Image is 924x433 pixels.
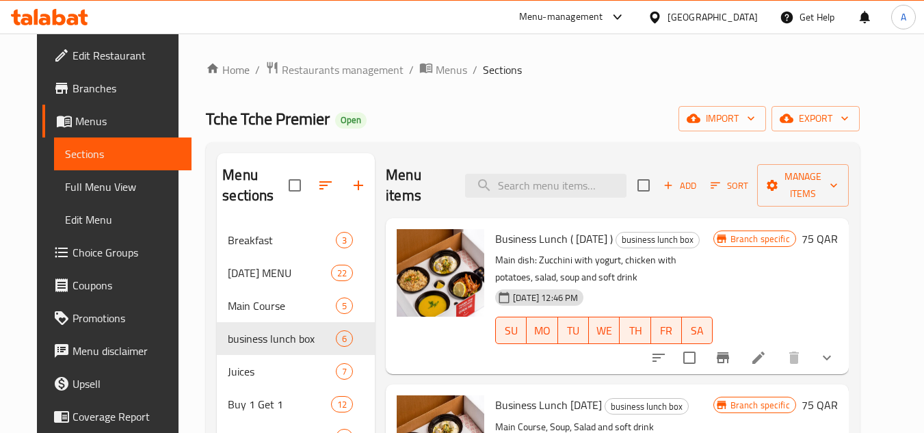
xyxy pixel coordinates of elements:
[335,114,367,126] span: Open
[778,341,810,374] button: delete
[419,61,467,79] a: Menus
[282,62,404,78] span: Restaurants management
[72,244,181,261] span: Choice Groups
[657,321,676,341] span: FR
[309,169,342,202] span: Sort sections
[72,343,181,359] span: Menu disclaimer
[519,9,603,25] div: Menu-management
[332,267,352,280] span: 22
[336,298,353,314] div: items
[675,343,704,372] span: Select to update
[707,341,739,374] button: Branch-specific-item
[661,178,698,194] span: Add
[605,398,689,415] div: business lunch box
[206,62,250,78] a: Home
[689,110,755,127] span: import
[42,39,192,72] a: Edit Restaurant
[725,233,795,246] span: Branch specific
[616,232,700,248] div: business lunch box
[65,211,181,228] span: Edit Menu
[589,317,620,344] button: WE
[75,113,181,129] span: Menus
[750,350,767,366] a: Edit menu item
[72,47,181,64] span: Edit Restaurant
[206,61,859,79] nav: breadcrumb
[678,106,766,131] button: import
[228,265,331,281] span: [DATE] MENU
[564,321,583,341] span: TU
[65,146,181,162] span: Sections
[228,232,336,248] span: Breakfast
[397,229,484,317] img: Business Lunch ( Saturday )
[228,298,336,314] span: Main Course
[768,168,838,202] span: Manage items
[629,171,658,200] span: Select section
[658,175,702,196] span: Add item
[228,265,331,281] div: RAMADAN MENU
[495,252,713,286] p: Main dish: Zucchini with yogurt, chicken with potatoes, salad, soup and soft drink
[217,289,375,322] div: Main Course5
[336,363,353,380] div: items
[616,232,699,248] span: business lunch box
[72,310,181,326] span: Promotions
[501,321,521,341] span: SU
[782,110,849,127] span: export
[228,330,336,347] span: business lunch box
[668,10,758,25] div: [GEOGRAPHIC_DATA]
[473,62,477,78] li: /
[331,265,353,281] div: items
[495,395,602,415] span: Business Lunch [DATE]
[217,322,375,355] div: business lunch box6
[558,317,589,344] button: TU
[228,363,336,380] span: Juices
[42,302,192,334] a: Promotions
[605,399,688,415] span: business lunch box
[682,317,713,344] button: SA
[335,112,367,129] div: Open
[42,367,192,400] a: Upsell
[331,396,353,412] div: items
[465,174,626,198] input: search
[332,398,352,411] span: 12
[265,61,404,79] a: Restaurants management
[54,203,192,236] a: Edit Menu
[42,269,192,302] a: Coupons
[651,317,682,344] button: FR
[54,137,192,170] a: Sections
[42,236,192,269] a: Choice Groups
[802,395,838,415] h6: 75 QAR
[280,171,309,200] span: Select all sections
[802,229,838,248] h6: 75 QAR
[901,10,906,25] span: A
[72,376,181,392] span: Upsell
[495,317,527,344] button: SU
[42,105,192,137] a: Menus
[757,164,849,207] button: Manage items
[642,341,675,374] button: sort-choices
[336,234,352,247] span: 3
[54,170,192,203] a: Full Menu View
[386,165,449,206] h2: Menu items
[336,330,353,347] div: items
[620,317,650,344] button: TH
[72,408,181,425] span: Coverage Report
[217,257,375,289] div: [DATE] MENU22
[217,224,375,257] div: Breakfast3
[711,178,748,194] span: Sort
[810,341,843,374] button: show more
[527,317,557,344] button: MO
[625,321,645,341] span: TH
[495,228,613,249] span: Business Lunch ( [DATE] )
[658,175,702,196] button: Add
[42,334,192,367] a: Menu disclaimer
[336,232,353,248] div: items
[217,388,375,421] div: Buy 1 Get 112
[42,400,192,433] a: Coverage Report
[336,300,352,313] span: 5
[436,62,467,78] span: Menus
[336,332,352,345] span: 6
[687,321,707,341] span: SA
